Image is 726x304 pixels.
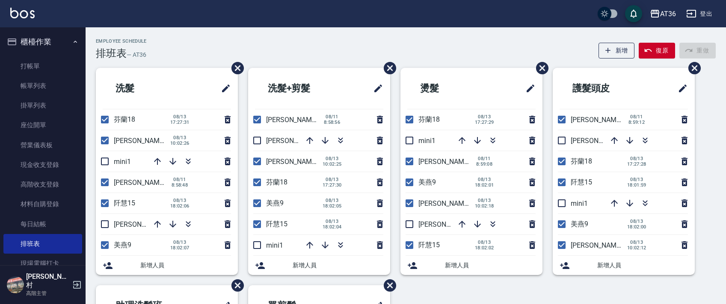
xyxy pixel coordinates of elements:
span: 08/11 [170,177,189,182]
button: save [625,5,642,22]
img: Logo [10,8,35,18]
h2: 護髮頭皮 [560,73,648,104]
span: 08/13 [627,219,646,224]
span: [PERSON_NAME]16 [418,158,477,166]
span: [PERSON_NAME]6 [266,137,321,145]
span: 刪除班表 [225,273,245,298]
div: AT36 [660,9,676,19]
button: 新增 [599,43,635,58]
a: 高階收支登錄 [3,175,82,194]
span: 8:58:56 [323,120,341,125]
span: 新增人員 [445,261,536,270]
span: 8:58:48 [170,182,189,188]
span: 新增人員 [140,261,231,270]
span: [PERSON_NAME]16 [266,116,325,124]
span: 8:59:12 [627,120,646,125]
span: 修改班表的標題 [673,78,688,99]
span: [PERSON_NAME]11 [266,158,325,166]
span: [PERSON_NAME]6 [418,220,474,228]
a: 掛單列表 [3,96,82,115]
span: 10:02:12 [627,245,646,251]
span: [PERSON_NAME]6 [571,137,626,145]
span: 刪除班表 [530,56,550,81]
a: 材料自購登錄 [3,194,82,214]
span: 芬蘭18 [114,115,135,123]
span: 08/13 [627,156,646,161]
span: 08/13 [323,219,342,224]
span: 修改班表的標題 [520,78,536,99]
h2: 洗髮 [103,73,181,104]
span: 18:02:04 [323,224,342,230]
button: AT36 [646,5,679,23]
span: 刪除班表 [377,56,397,81]
span: 18:01:59 [627,182,646,188]
h5: [PERSON_NAME]村 [26,272,70,289]
span: 08/13 [475,177,494,182]
span: 08/13 [170,198,190,203]
span: 17:27:30 [323,182,342,188]
a: 帳單列表 [3,76,82,96]
div: 新增人員 [400,256,542,275]
a: 每日結帳 [3,214,82,234]
span: 08/13 [323,198,342,203]
span: 10:02:26 [170,140,190,146]
a: 現金收支登錄 [3,155,82,175]
span: [PERSON_NAME]11 [571,241,630,249]
span: 08/13 [170,135,190,140]
span: [PERSON_NAME]11 [114,137,173,145]
span: 10:02:18 [475,203,494,209]
span: 08/11 [323,114,341,120]
span: 阡慧15 [114,199,135,207]
span: 8:59:08 [475,161,494,167]
span: mini1 [114,158,131,166]
a: 打帳單 [3,56,82,76]
a: 排班表 [3,234,82,254]
span: 美燕9 [266,199,284,207]
span: 08/13 [627,240,646,245]
p: 高階主管 [26,289,70,297]
span: 08/13 [475,198,494,203]
span: 美燕9 [418,178,436,186]
span: [PERSON_NAME]11 [418,199,477,208]
span: 芬蘭18 [266,178,287,186]
span: 修改班表的標題 [216,78,231,99]
span: mini1 [418,137,436,145]
span: 芬蘭18 [418,115,440,123]
span: 18:02:07 [170,245,190,251]
span: 新增人員 [597,261,688,270]
h2: 洗髮+剪髮 [255,73,345,104]
h2: Employee Schedule [96,38,147,44]
a: 現場電腦打卡 [3,254,82,273]
span: 17:27:29 [475,120,494,125]
span: 美燕9 [571,220,588,228]
span: 17:27:28 [627,161,646,167]
span: 17:27:31 [170,120,190,125]
span: 08/13 [627,177,646,182]
span: 08/13 [323,156,342,161]
span: 美燕9 [114,241,131,249]
span: 阡慧15 [418,241,440,249]
span: 08/13 [475,114,494,120]
h6: — AT36 [127,50,146,59]
span: 18:02:00 [627,224,646,230]
span: 08/13 [323,177,342,182]
span: 修改班表的標題 [368,78,383,99]
span: mini1 [266,241,283,249]
span: 08/13 [170,240,190,245]
span: 新增人員 [293,261,383,270]
span: 10:02:25 [323,161,342,167]
h2: 燙髮 [407,73,486,104]
a: 座位開單 [3,115,82,135]
div: 新增人員 [553,256,695,275]
div: 新增人員 [248,256,390,275]
span: [PERSON_NAME]16 [114,178,173,187]
span: 08/11 [475,156,494,161]
span: 18:02:01 [475,182,494,188]
span: 芬蘭18 [571,157,592,165]
span: mini1 [571,199,588,208]
button: 復原 [639,43,675,58]
span: [PERSON_NAME]6 [114,220,169,228]
span: [PERSON_NAME]16 [571,116,630,124]
span: 阡慧15 [266,220,287,228]
span: 阡慧15 [571,178,592,186]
